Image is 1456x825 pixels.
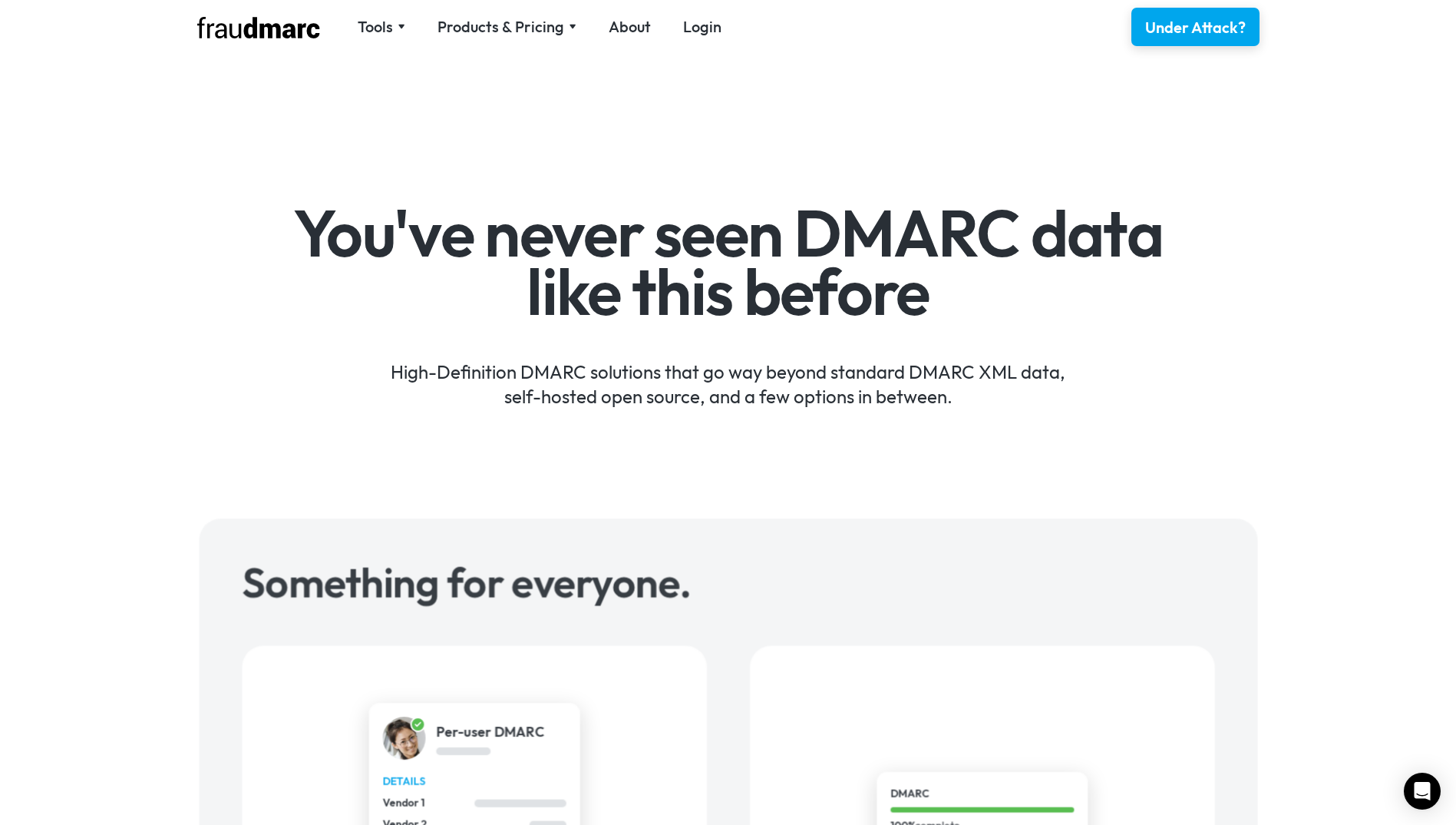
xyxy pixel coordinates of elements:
div: Per-user DMARC [436,722,544,742]
a: Under Attack? [1131,8,1260,46]
div: details [382,774,566,790]
a: Login [683,16,721,38]
div: Products & Pricing [437,16,564,38]
h1: You've never seen DMARC data like this before [282,204,1174,320]
div: Open Intercom Messenger [1404,773,1441,810]
h3: Something for everyone. [242,562,1214,603]
a: About [609,16,651,38]
div: High-Definition DMARC solutions that go way beyond standard DMARC XML data, self-hosted open sour... [282,336,1174,409]
div: Products & Pricing [437,16,576,38]
div: DMARC [890,786,1074,802]
div: Tools [358,16,405,38]
div: Under Attack? [1145,17,1246,38]
div: Vendor 1 [382,795,474,811]
div: Tools [358,16,393,38]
